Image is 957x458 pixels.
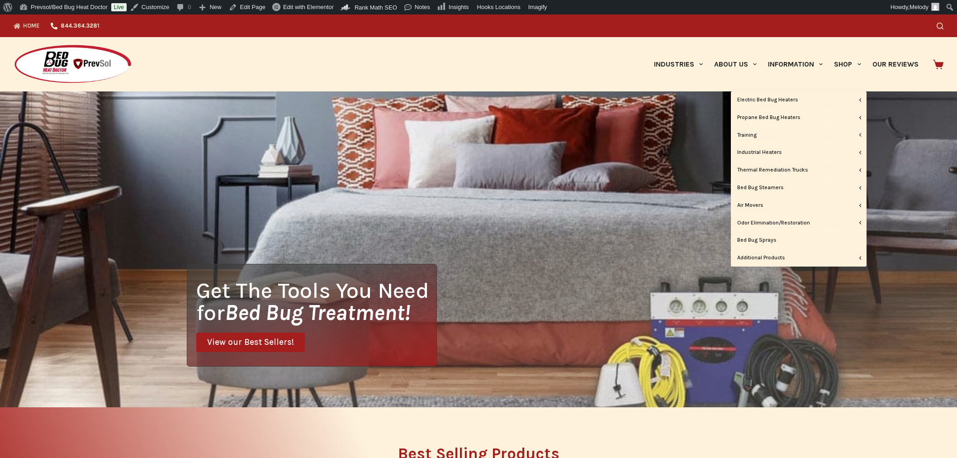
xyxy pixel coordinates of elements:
[196,333,305,352] a: View our Best Sellers!
[207,338,294,347] span: View our Best Sellers!
[14,44,132,85] img: Prevsol/Bed Bug Heat Doctor
[731,162,867,179] a: Thermal Remediation Trucks
[731,109,867,126] a: Propane Bed Bug Heaters
[867,37,924,91] a: Our Reviews
[45,14,105,37] a: 844.364.3281
[111,3,127,11] a: Live
[731,197,867,214] a: Air Movers
[731,215,867,232] a: Odor Elimination/Restoration
[196,279,436,324] h1: Get The Tools You Need for
[829,37,867,91] a: Shop
[14,14,45,37] a: Home
[708,37,762,91] a: About Us
[14,14,105,37] nav: Top Menu
[731,249,867,267] a: Additional Products
[283,4,334,10] span: Edit with Elementor
[731,232,867,249] a: Bed Bug Sprays
[648,37,708,91] a: Industries
[731,144,867,161] a: Industrial Heaters
[731,91,867,109] a: Electric Bed Bug Heaters
[731,127,867,144] a: Training
[355,4,397,11] span: Rank Math SEO
[763,37,829,91] a: Information
[225,300,410,325] i: Bed Bug Treatment!
[648,37,924,91] nav: Primary
[731,179,867,196] a: Bed Bug Steamers
[910,4,929,10] span: Melody
[937,23,943,29] button: Search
